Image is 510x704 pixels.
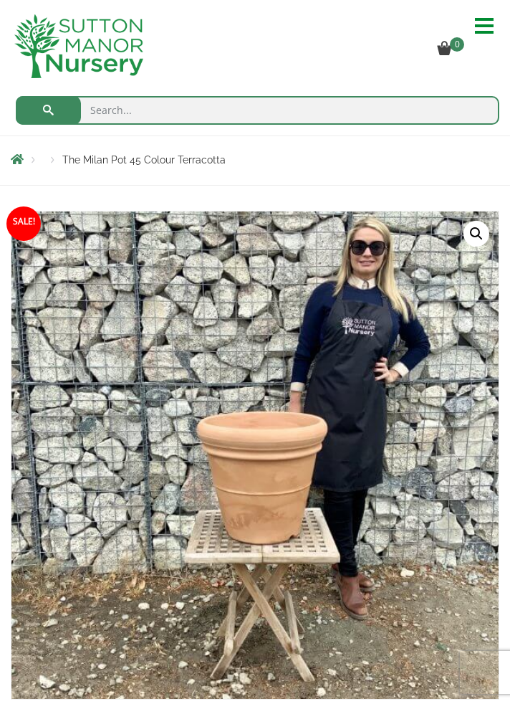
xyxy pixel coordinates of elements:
nav: Breadcrumbs [11,152,499,169]
img: The Milan Pot 45 Colour Terracotta - IMG 7038 scaled [11,211,499,699]
a: 0 [437,44,468,57]
span: The Milan Pot 45 Colour Terracotta [62,154,226,166]
a: View full-screen image gallery [463,221,489,247]
img: newlogo.png [14,14,143,78]
input: Search... [16,96,499,125]
span: Sale! [6,206,41,241]
span: 0 [450,37,464,52]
